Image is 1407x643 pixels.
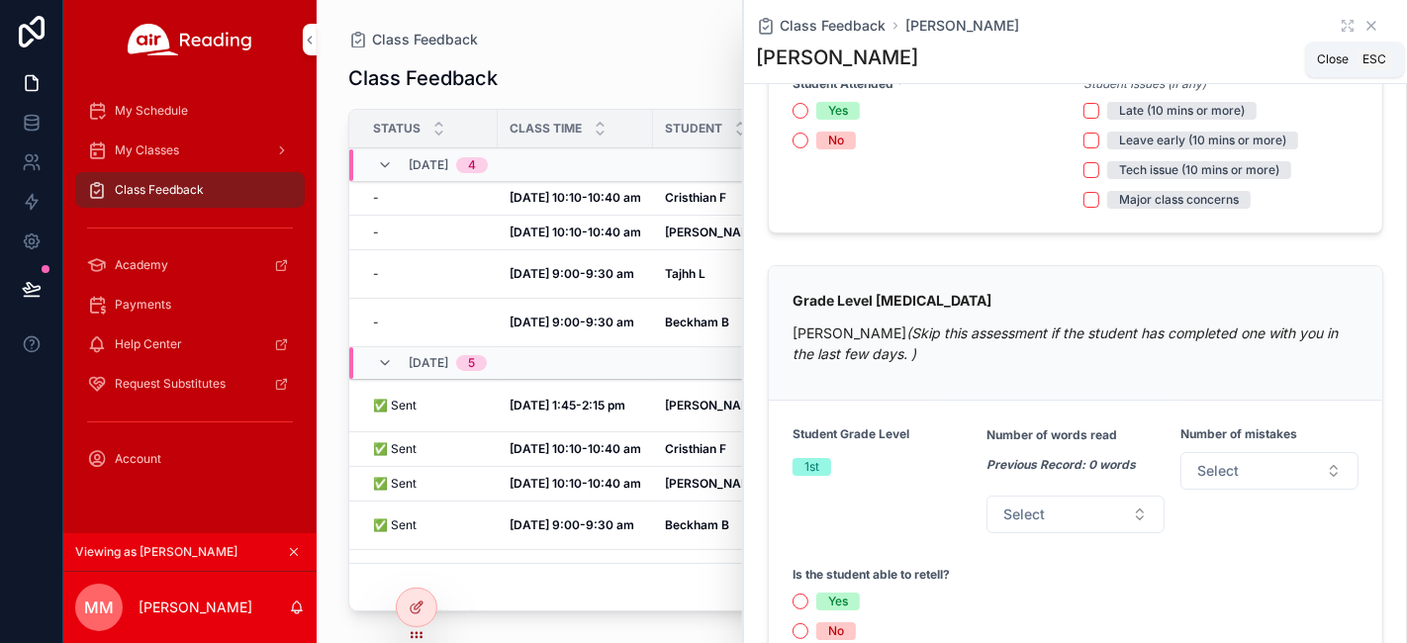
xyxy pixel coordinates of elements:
span: Help Center [115,336,182,352]
a: [PERSON_NAME] [665,225,790,240]
em: (Skip this assessment if the student has completed one with you in the last few days. ) [793,324,1338,362]
span: Esc [1360,51,1391,67]
span: My Classes [115,142,179,158]
span: - [373,225,379,240]
a: - [373,266,486,282]
em: Previous Record: 0 words [986,457,1136,472]
span: Class Time [510,121,582,137]
a: Academy [75,247,305,283]
a: - [373,225,486,240]
a: My Classes [75,133,305,168]
strong: Is the student able to retell? [793,567,950,583]
div: Major class concerns [1119,191,1239,209]
strong: Number of words read [986,427,1117,442]
span: Viewing as [PERSON_NAME] [75,544,237,560]
a: [DATE] 10:10-10:40 am [510,476,641,492]
img: App logo [128,24,252,55]
h1: Class Feedback [348,64,498,92]
a: Account [75,441,305,477]
strong: [PERSON_NAME] [665,476,763,491]
a: Request Substitutes [75,366,305,402]
div: Tech issue (10 mins or more) [1119,161,1279,179]
a: [DATE] 9:00-9:30 am [510,517,641,533]
em: Student Issues (if any) [1083,76,1206,92]
a: Class Feedback [348,30,478,49]
span: Academy [115,257,168,273]
strong: [DATE] 10:10-10:40 am [510,190,641,205]
div: Late (10 mins or more) [1119,102,1245,120]
a: [DATE] 10:10-10:40 am [510,190,641,206]
span: Account [115,451,161,467]
a: Cristhian F [665,190,790,206]
span: Class Feedback [115,182,204,198]
a: ✅ Sent [373,441,486,457]
strong: Grade Level [MEDICAL_DATA] [793,292,991,309]
a: Tajhh L [665,266,790,282]
strong: [PERSON_NAME] [665,225,763,239]
a: Help Center [75,326,305,362]
span: ✅ Sent [373,517,417,533]
span: [DATE] [409,158,448,174]
strong: Cristhian F [665,441,726,456]
div: 4 [468,158,476,174]
span: - [373,315,379,330]
strong: Beckham B [665,517,729,532]
a: [PERSON_NAME] [665,398,790,413]
span: Request Substitutes [115,376,226,392]
a: ✅ Sent [373,398,486,413]
strong: [DATE] 9:00-9:30 am [510,517,634,532]
span: [PERSON_NAME] [905,16,1019,36]
span: MM [84,596,114,619]
strong: [DATE] 10:10-10:40 am [510,225,641,239]
a: Class Feedback [75,172,305,208]
a: Beckham B [665,517,790,533]
strong: [PERSON_NAME] [665,398,763,413]
strong: [DATE] 9:00-9:30 am [510,315,634,329]
span: Select [1197,461,1239,481]
span: Payments [115,297,171,313]
p: [PERSON_NAME] [139,597,252,617]
strong: Beckham B [665,315,729,329]
span: Student [665,121,722,137]
span: Class Feedback [780,16,886,36]
strong: [DATE] 10:10-10:40 am [510,441,641,456]
button: Select Button [986,496,1165,533]
div: 1st [804,458,819,476]
a: [DATE] 9:00-9:30 am [510,315,641,330]
span: ✅ Sent [373,441,417,457]
a: Payments [75,287,305,322]
span: Status [373,121,421,137]
a: My Schedule [75,93,305,129]
span: - [373,190,379,206]
span: ✅ Sent [373,398,417,413]
a: [PERSON_NAME] [665,476,790,492]
div: Leave early (10 mins or more) [1119,132,1286,149]
h1: [PERSON_NAME] [756,44,918,71]
a: - [373,315,486,330]
a: [DATE] 10:10-10:40 am [510,225,641,240]
span: - [373,266,379,282]
span: [DATE] [409,355,448,371]
strong: Cristhian F [665,190,726,205]
div: 5 [468,355,475,371]
strong: Number of mistakes [1180,426,1297,442]
a: Class Feedback [756,16,886,36]
div: Yes [828,593,848,610]
span: My Schedule [115,103,188,119]
span: Class Feedback [372,30,478,49]
strong: Student Grade Level [793,426,909,442]
p: [PERSON_NAME] [793,322,1359,364]
a: Cristhian F [665,441,790,457]
strong: [DATE] 10:10-10:40 am [510,476,641,491]
span: Close [1318,51,1350,67]
span: ✅ Sent [373,476,417,492]
div: No [828,622,844,640]
button: Select Button [1180,452,1359,490]
strong: Tajhh L [665,266,705,281]
a: ✅ Sent [373,517,486,533]
div: scrollable content [63,79,317,503]
span: Select [1003,505,1045,524]
a: [DATE] 9:00-9:30 am [510,266,641,282]
strong: [DATE] 9:00-9:30 am [510,266,634,281]
a: [DATE] 10:10-10:40 am [510,441,641,457]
